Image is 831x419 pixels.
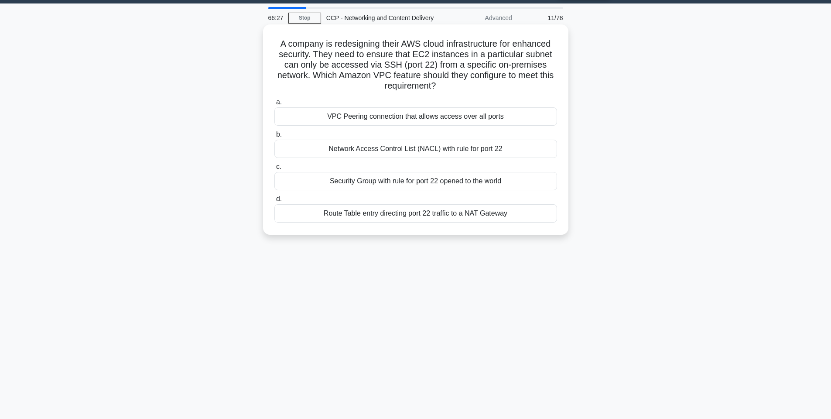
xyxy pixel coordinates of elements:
h5: A company is redesigning their AWS cloud infrastructure for enhanced security. They need to ensur... [274,38,558,92]
div: CCP - Networking and Content Delivery [321,9,441,27]
div: Network Access Control List (NACL) with rule for port 22 [274,140,557,158]
div: Route Table entry directing port 22 traffic to a NAT Gateway [274,204,557,223]
span: c. [276,163,281,170]
div: 66:27 [263,9,288,27]
a: Stop [288,13,321,24]
div: VPC Peering connection that allows access over all ports [274,107,557,126]
div: Advanced [441,9,517,27]
div: 11/78 [517,9,568,27]
span: b. [276,131,282,138]
div: Security Group with rule for port 22 opened to the world [274,172,557,190]
span: a. [276,98,282,106]
span: d. [276,195,282,203]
